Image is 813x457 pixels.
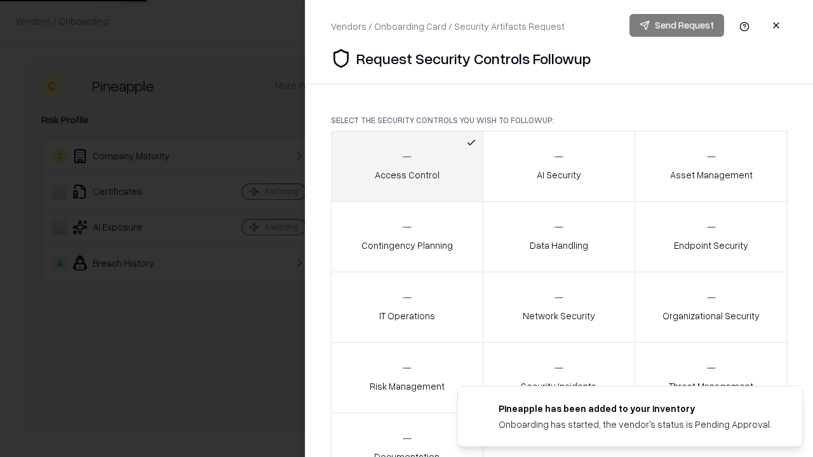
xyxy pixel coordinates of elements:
[331,131,483,202] button: Access Control
[521,380,596,393] p: Security Incidents
[499,402,772,415] div: Pineapple has been added to your inventory
[674,239,748,252] p: Endpoint Security
[635,131,788,202] button: Asset Management
[530,239,588,252] p: Data Handling
[483,201,636,272] button: Data Handling
[635,342,788,413] button: Threat Management
[473,402,488,417] img: pineappleenergy.com
[635,201,788,272] button: Endpoint Security
[537,168,581,182] p: AI Security
[635,272,788,343] button: Organizational Security
[669,380,753,393] p: Threat Management
[331,201,483,272] button: Contingency Planning
[331,20,565,33] div: Vendors / Onboarding Card / Security Artifacts Request
[483,131,636,202] button: AI Security
[483,342,636,413] button: Security Incidents
[379,309,435,322] p: IT Operations
[499,418,772,431] div: Onboarding has started, the vendor's status is Pending Approval.
[361,239,453,252] p: Contingency Planning
[523,309,595,322] p: Network Security
[331,342,483,413] button: Risk Management
[662,309,760,322] p: Organizational Security
[670,168,753,182] p: Asset Management
[375,168,440,182] p: Access Control
[331,115,788,126] p: Select the security controls you wish to followup:
[331,272,483,343] button: IT Operations
[483,272,636,343] button: Network Security
[356,48,591,69] p: Request Security Controls Followup
[370,380,445,393] p: Risk Management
